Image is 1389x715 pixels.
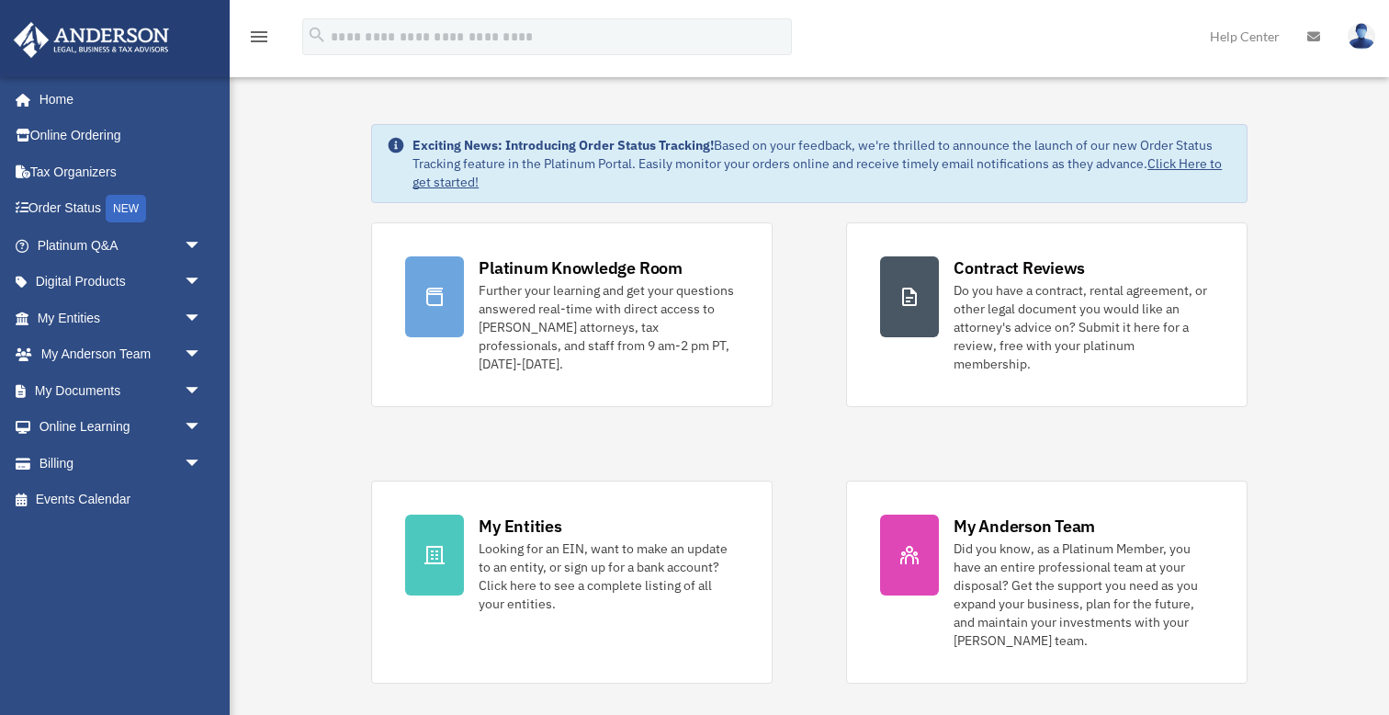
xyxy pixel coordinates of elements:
[13,264,230,301] a: Digital Productsarrow_drop_down
[184,336,220,374] span: arrow_drop_down
[184,264,220,301] span: arrow_drop_down
[13,190,230,228] a: Order StatusNEW
[479,539,739,613] div: Looking for an EIN, want to make an update to an entity, or sign up for a bank account? Click her...
[184,409,220,447] span: arrow_drop_down
[954,256,1085,279] div: Contract Reviews
[846,222,1248,407] a: Contract Reviews Do you have a contract, rental agreement, or other legal document you would like...
[479,515,561,538] div: My Entities
[184,372,220,410] span: arrow_drop_down
[1348,23,1375,50] img: User Pic
[13,372,230,409] a: My Documentsarrow_drop_down
[13,409,230,446] a: Online Learningarrow_drop_down
[13,227,230,264] a: Platinum Q&Aarrow_drop_down
[8,22,175,58] img: Anderson Advisors Platinum Portal
[13,336,230,373] a: My Anderson Teamarrow_drop_down
[13,118,230,154] a: Online Ordering
[13,81,220,118] a: Home
[371,481,773,684] a: My Entities Looking for an EIN, want to make an update to an entity, or sign up for a bank accoun...
[13,482,230,518] a: Events Calendar
[412,137,714,153] strong: Exciting News: Introducing Order Status Tracking!
[184,227,220,265] span: arrow_drop_down
[479,281,739,373] div: Further your learning and get your questions answered real-time with direct access to [PERSON_NAM...
[184,445,220,482] span: arrow_drop_down
[479,256,683,279] div: Platinum Knowledge Room
[13,153,230,190] a: Tax Organizers
[412,155,1222,190] a: Click Here to get started!
[307,25,327,45] i: search
[106,195,146,222] div: NEW
[371,222,773,407] a: Platinum Knowledge Room Further your learning and get your questions answered real-time with dire...
[13,300,230,336] a: My Entitiesarrow_drop_down
[13,445,230,482] a: Billingarrow_drop_down
[412,136,1232,191] div: Based on your feedback, we're thrilled to announce the launch of our new Order Status Tracking fe...
[248,32,270,48] a: menu
[954,281,1214,373] div: Do you have a contract, rental agreement, or other legal document you would like an attorney's ad...
[954,539,1214,650] div: Did you know, as a Platinum Member, you have an entire professional team at your disposal? Get th...
[846,481,1248,684] a: My Anderson Team Did you know, as a Platinum Member, you have an entire professional team at your...
[184,300,220,337] span: arrow_drop_down
[954,515,1095,538] div: My Anderson Team
[248,26,270,48] i: menu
